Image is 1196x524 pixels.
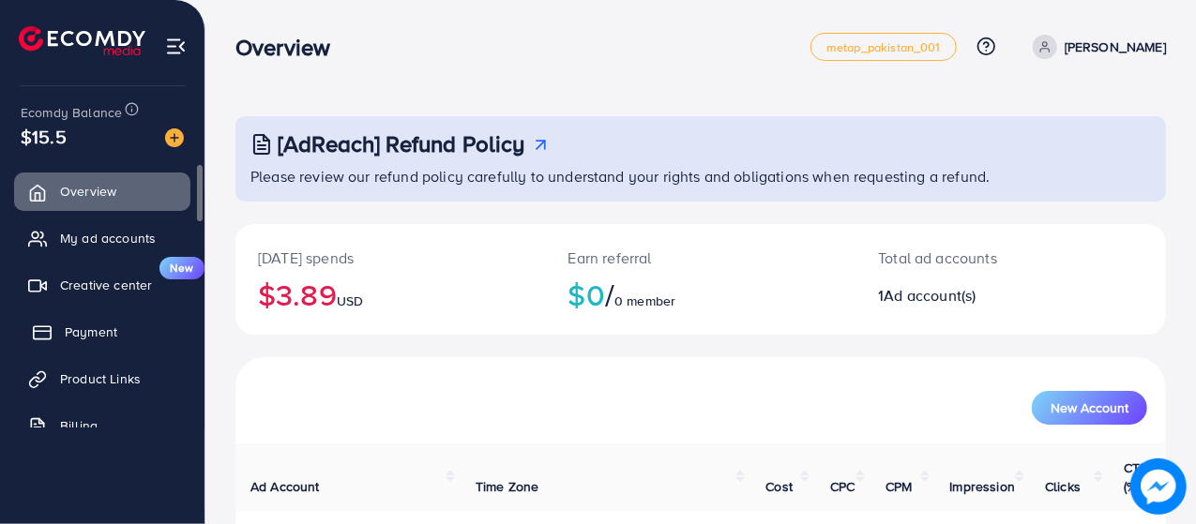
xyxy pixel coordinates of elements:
h2: $0 [568,277,834,312]
img: logo [19,26,145,55]
span: New [159,257,204,279]
span: metap_pakistan_001 [826,41,941,53]
span: $15.5 [21,123,67,150]
span: Product Links [60,369,141,388]
span: Time Zone [476,477,538,496]
p: Total ad accounts [878,247,1066,269]
span: CPC [830,477,855,496]
span: / [605,273,614,316]
span: Payment [65,322,117,341]
p: [DATE] spends [258,247,523,269]
span: New Account [1051,401,1128,414]
h3: Overview [235,34,345,61]
a: Product Links [14,360,190,397]
h3: [AdReach] Refund Policy [278,130,525,157]
span: 0 member [614,292,675,310]
a: Creative centerNew [14,266,190,304]
a: metap_pakistan_001 [810,33,957,61]
span: Ad Account [250,477,320,496]
span: Overview [60,182,116,201]
p: Please review our refund policy carefully to understand your rights and obligations when requesti... [250,165,1155,187]
span: Ad account(s) [884,285,976,306]
span: Ecomdy Balance [21,103,122,122]
span: CTR (%) [1124,458,1148,496]
button: New Account [1032,391,1147,425]
span: Cost [765,477,793,496]
img: menu [165,36,187,57]
a: Payment [14,313,190,351]
span: Billing [60,416,98,435]
span: USD [337,292,363,310]
a: [PERSON_NAME] [1025,35,1166,59]
span: Creative center [60,276,152,294]
a: My ad accounts [14,219,190,257]
h2: 1 [878,287,1066,305]
a: Overview [14,172,190,210]
img: image [1130,458,1187,515]
a: Billing [14,407,190,444]
span: Impression [950,477,1016,496]
span: My ad accounts [60,229,156,247]
p: [PERSON_NAME] [1065,36,1166,58]
img: image [165,128,184,147]
span: Clicks [1045,477,1081,496]
p: Earn referral [568,247,834,269]
span: CPM [886,477,912,496]
h2: $3.89 [258,277,523,312]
